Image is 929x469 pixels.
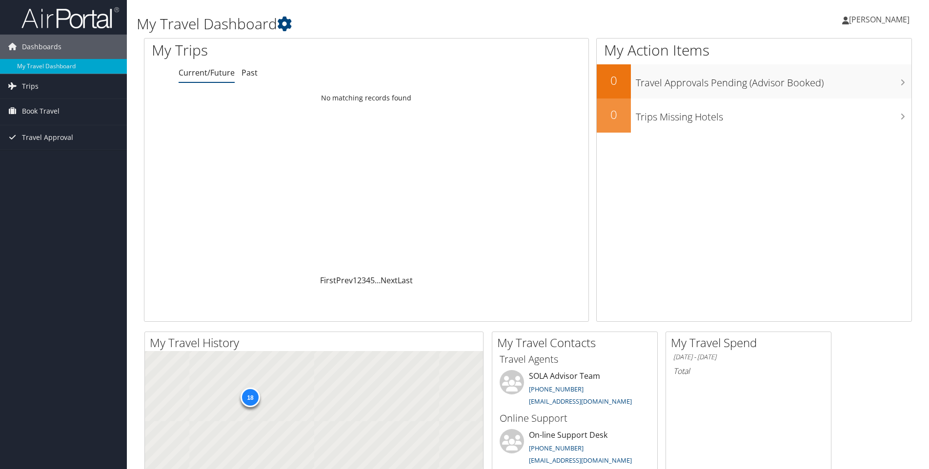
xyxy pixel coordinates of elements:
a: [PERSON_NAME] [842,5,919,34]
h3: Online Support [500,411,650,425]
h2: My Travel Spend [671,334,831,351]
h6: Total [673,366,824,376]
li: SOLA Advisor Team [495,370,655,410]
a: First [320,275,336,286]
h2: My Travel Contacts [497,334,657,351]
h2: 0 [597,72,631,89]
a: Next [381,275,398,286]
h3: Trips Missing Hotels [636,105,911,124]
a: 0Travel Approvals Pending (Advisor Booked) [597,64,911,98]
h3: Travel Approvals Pending (Advisor Booked) [636,71,911,90]
span: Travel Approval [22,125,73,150]
a: [PHONE_NUMBER] [529,385,584,393]
a: 2 [357,275,362,286]
h2: My Travel History [150,334,483,351]
h1: My Travel Dashboard [137,14,658,34]
li: On-line Support Desk [495,429,655,469]
a: Current/Future [179,67,235,78]
a: 3 [362,275,366,286]
a: [EMAIL_ADDRESS][DOMAIN_NAME] [529,397,632,406]
a: 1 [353,275,357,286]
a: Last [398,275,413,286]
a: [PHONE_NUMBER] [529,444,584,452]
span: Trips [22,74,39,98]
a: Past [242,67,258,78]
a: 0Trips Missing Hotels [597,98,911,133]
a: Prev [336,275,353,286]
h1: My Trips [152,40,396,60]
span: … [375,275,381,286]
span: Dashboards [22,35,61,59]
span: Book Travel [22,99,60,123]
h1: My Action Items [597,40,911,60]
h2: 0 [597,106,631,123]
h3: Travel Agents [500,352,650,366]
a: [EMAIL_ADDRESS][DOMAIN_NAME] [529,456,632,465]
a: 4 [366,275,370,286]
td: No matching records found [144,89,588,107]
div: 18 [241,388,260,407]
span: [PERSON_NAME] [849,14,909,25]
h6: [DATE] - [DATE] [673,352,824,362]
a: 5 [370,275,375,286]
img: airportal-logo.png [21,6,119,29]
